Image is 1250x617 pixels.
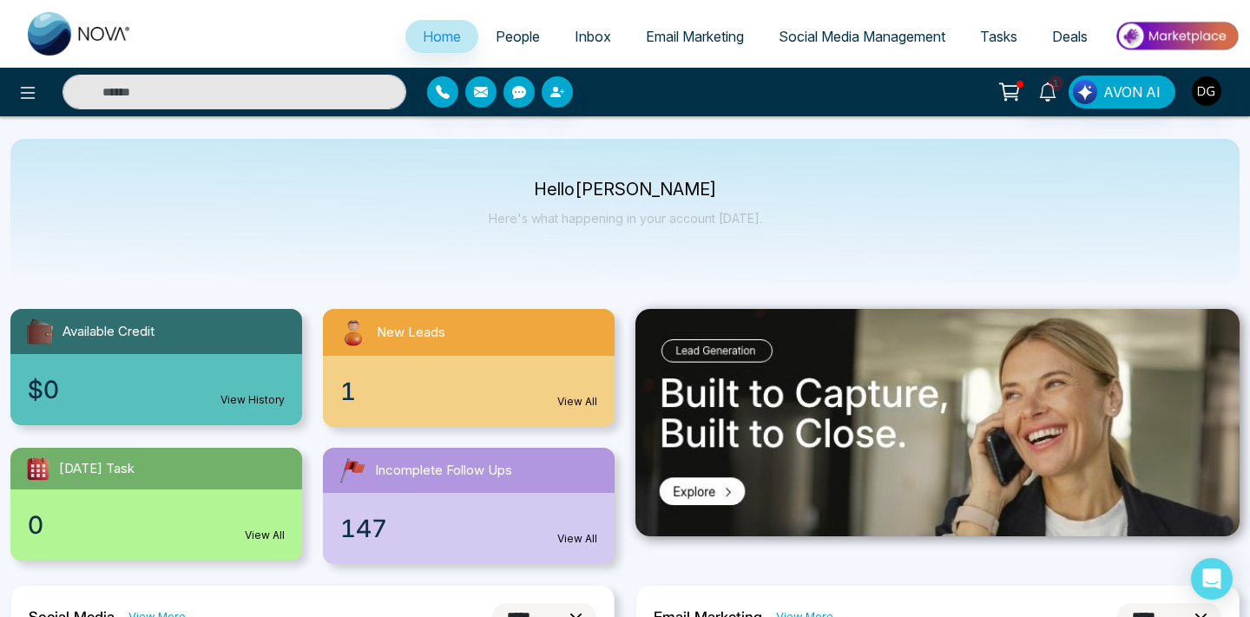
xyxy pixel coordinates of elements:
[575,28,611,45] span: Inbox
[1114,16,1240,56] img: Market-place.gif
[779,28,945,45] span: Social Media Management
[340,510,387,547] span: 147
[761,20,963,53] a: Social Media Management
[1052,28,1088,45] span: Deals
[963,20,1035,53] a: Tasks
[1048,75,1063,91] span: 1
[312,448,625,564] a: Incomplete Follow Ups147View All
[478,20,557,53] a: People
[489,211,762,226] p: Here's what happening in your account [DATE].
[496,28,540,45] span: People
[337,455,368,486] img: followUps.svg
[628,20,761,53] a: Email Marketing
[337,316,370,349] img: newLeads.svg
[489,182,762,197] p: Hello [PERSON_NAME]
[635,309,1240,536] img: .
[1027,75,1069,106] a: 1
[340,373,356,410] span: 1
[1103,82,1161,102] span: AVON AI
[980,28,1017,45] span: Tasks
[557,20,628,53] a: Inbox
[423,28,461,45] span: Home
[24,316,56,347] img: availableCredit.svg
[59,459,135,479] span: [DATE] Task
[1192,76,1221,106] img: User Avatar
[28,371,59,408] span: $0
[646,28,744,45] span: Email Marketing
[1191,558,1233,600] div: Open Intercom Messenger
[405,20,478,53] a: Home
[245,528,285,543] a: View All
[28,12,132,56] img: Nova CRM Logo
[1069,75,1175,108] button: AVON AI
[220,392,285,408] a: View History
[312,309,625,427] a: New Leads1View All
[1073,80,1097,104] img: Lead Flow
[557,531,597,547] a: View All
[375,461,512,481] span: Incomplete Follow Ups
[62,322,155,342] span: Available Credit
[1035,20,1105,53] a: Deals
[24,455,52,482] img: todayTask.svg
[28,507,43,543] span: 0
[377,323,445,343] span: New Leads
[557,394,597,410] a: View All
